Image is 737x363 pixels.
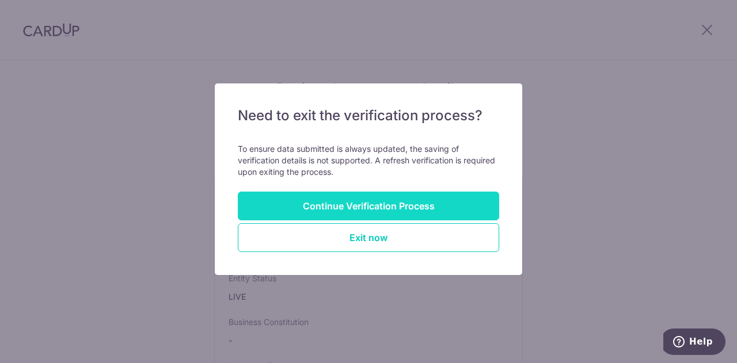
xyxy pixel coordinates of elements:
h5: Need to exit the verification process? [238,106,499,125]
iframe: Opens a widget where you can find more information [663,328,725,357]
button: Exit now [238,223,499,252]
button: Continue Verification Process [238,192,499,220]
div: To ensure data submitted is always updated, the saving of verification details is not supported. ... [238,143,499,178]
